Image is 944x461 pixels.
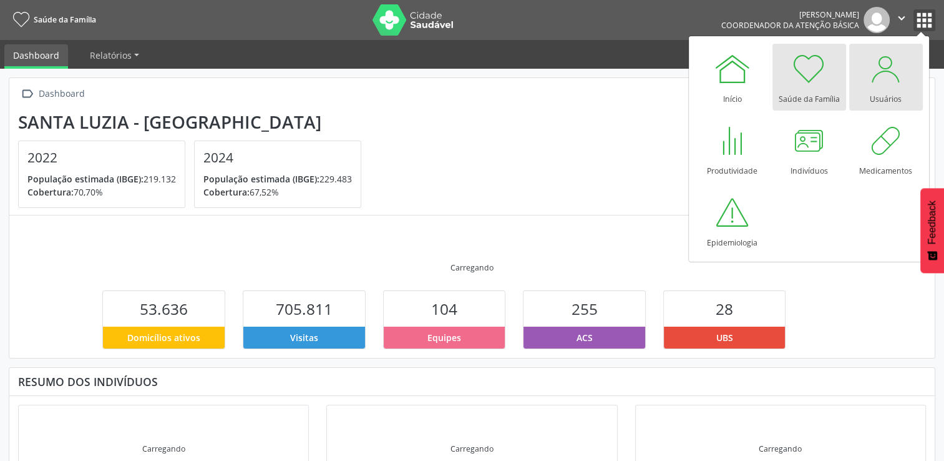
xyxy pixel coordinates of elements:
button:  [890,7,913,33]
span: 104 [431,299,457,319]
a: Relatórios [81,44,148,66]
button: Feedback - Mostrar pesquisa [920,188,944,273]
div: Carregando [759,444,802,454]
span: 28 [716,299,733,319]
span: Domicílios ativos [127,331,200,344]
span: Feedback [927,201,938,244]
div: Santa Luzia - [GEOGRAPHIC_DATA] [18,112,370,132]
span: Equipes [427,331,461,344]
p: 67,52% [203,186,352,199]
span: 705.811 [276,299,333,319]
span: Relatórios [90,49,132,61]
i:  [18,85,36,103]
div: Carregando [450,262,494,273]
span: População estimada (IBGE): [27,173,144,185]
a: Dashboard [4,44,68,69]
a: Usuários [849,44,923,111]
span: UBS [716,331,733,344]
span: Cobertura: [203,186,250,198]
a:  Dashboard [18,85,87,103]
div: [PERSON_NAME] [721,9,859,20]
span: Visitas [290,331,318,344]
h4: 2024 [203,150,352,166]
button: apps [913,9,935,31]
img: img [864,7,890,33]
a: Início [696,44,769,111]
span: Saúde da Família [34,14,96,25]
p: 229.483 [203,172,352,186]
a: Saúde da Família [9,9,96,30]
span: Coordenador da Atenção Básica [721,20,859,31]
span: ACS [576,331,592,344]
span: 53.636 [140,299,188,319]
div: Carregando [450,444,494,454]
a: Epidemiologia [696,187,769,254]
span: Cobertura: [27,186,74,198]
span: 255 [571,299,597,319]
a: Saúde da Família [772,44,846,111]
a: Indivíduos [772,116,846,182]
p: 70,70% [27,186,176,199]
p: 219.132 [27,172,176,186]
div: Resumo dos indivíduos [18,375,926,389]
h4: 2022 [27,150,176,166]
a: Medicamentos [849,116,923,182]
div: Carregando [142,444,185,454]
i:  [895,11,908,25]
a: Produtividade [696,116,769,182]
div: Dashboard [36,85,87,103]
span: População estimada (IBGE): [203,173,319,185]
